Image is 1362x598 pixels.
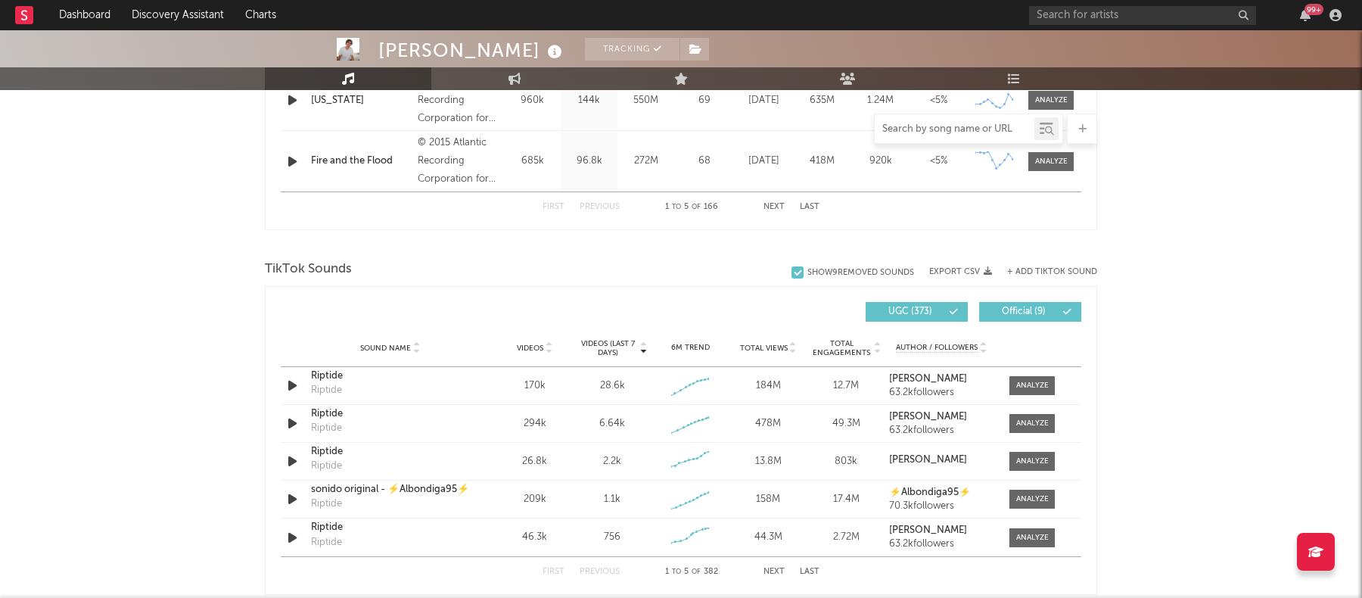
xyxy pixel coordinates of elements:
[733,378,804,394] div: 184M
[889,374,967,384] strong: [PERSON_NAME]
[866,302,968,322] button: UGC(373)
[733,416,804,431] div: 478M
[913,93,964,108] div: <5%
[678,154,731,169] div: 68
[797,154,847,169] div: 418M
[265,260,352,279] span: TikTok Sounds
[311,421,342,436] div: Riptide
[650,563,733,581] div: 1 5 382
[889,525,967,535] strong: [PERSON_NAME]
[855,93,906,108] div: 1.24M
[672,568,681,575] span: to
[889,455,967,465] strong: [PERSON_NAME]
[875,307,945,316] span: UGC ( 373 )
[739,93,789,108] div: [DATE]
[621,93,670,108] div: 550M
[577,339,639,357] span: Videos (last 7 days)
[692,568,701,575] span: of
[580,568,620,576] button: Previous
[800,203,819,211] button: Last
[1300,9,1311,21] button: 99+
[889,487,994,498] a: ⚡Albondiga95⚡
[311,383,342,398] div: Riptide
[855,154,906,169] div: 920k
[763,203,785,211] button: Next
[418,73,500,128] div: © 2015 Atlantic Recording Corporation for the United States and WEA International Inc. for the wo...
[929,267,992,276] button: Export CSV
[811,454,882,469] div: 803k
[913,154,964,169] div: <5%
[600,378,625,394] div: 28.6k
[311,459,342,474] div: Riptide
[672,204,681,210] span: to
[692,204,701,210] span: of
[311,520,469,535] a: Riptide
[311,93,410,108] a: [US_STATE]
[311,482,469,497] a: sonido original - ⚡Albondiga95⚡
[807,268,914,278] div: Show 9 Removed Sounds
[311,535,342,550] div: Riptide
[992,268,1097,276] button: + Add TikTok Sound
[740,344,788,353] span: Total Views
[811,339,872,357] span: Total Engagements
[889,412,994,422] a: [PERSON_NAME]
[599,416,625,431] div: 6.64k
[621,154,670,169] div: 272M
[499,530,570,545] div: 46.3k
[889,487,971,497] strong: ⚡Albondiga95⚡
[889,501,994,512] div: 70.3k followers
[564,154,614,169] div: 96.8k
[650,198,733,216] div: 1 5 166
[499,454,570,469] div: 26.8k
[733,492,804,507] div: 158M
[604,530,620,545] div: 756
[564,93,614,108] div: 144k
[499,378,570,394] div: 170k
[889,388,994,398] div: 63.2k followers
[989,307,1059,316] span: Official ( 9 )
[811,378,882,394] div: 12.7M
[875,123,1034,135] input: Search by song name or URL
[311,497,342,512] div: Riptide
[603,454,621,469] div: 2.2k
[499,416,570,431] div: 294k
[1007,268,1097,276] button: + Add TikTok Sound
[543,203,564,211] button: First
[797,93,847,108] div: 635M
[360,344,411,353] span: Sound Name
[889,539,994,550] div: 63.2k followers
[517,344,543,353] span: Videos
[811,416,882,431] div: 49.3M
[889,374,994,385] a: [PERSON_NAME]
[889,412,967,422] strong: [PERSON_NAME]
[311,154,410,169] a: Fire and the Flood
[543,568,564,576] button: First
[499,492,570,507] div: 209k
[585,38,679,61] button: Tracking
[889,525,994,536] a: [PERSON_NAME]
[655,342,726,354] div: 6M Trend
[896,343,978,353] span: Author / Followers
[1029,6,1256,25] input: Search for artists
[811,492,882,507] div: 17.4M
[979,302,1081,322] button: Official(9)
[604,492,620,507] div: 1.1k
[508,93,557,108] div: 960k
[311,406,469,422] a: Riptide
[800,568,819,576] button: Last
[580,203,620,211] button: Previous
[1304,4,1323,15] div: 99 +
[311,369,469,384] a: Riptide
[811,530,882,545] div: 2.72M
[889,425,994,436] div: 63.2k followers
[739,154,789,169] div: [DATE]
[733,530,804,545] div: 44.3M
[763,568,785,576] button: Next
[311,444,469,459] div: Riptide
